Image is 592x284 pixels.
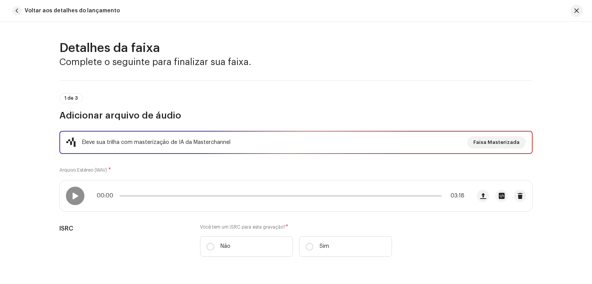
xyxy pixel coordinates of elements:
h5: ISRC [59,224,188,233]
span: 03:18 [445,193,464,199]
h2: Detalhes da faixa [59,40,533,56]
span: Faixa Masterizada [473,135,520,150]
p: Sim [320,242,329,251]
label: Você tem um ISRC para esta gravação? [200,224,392,230]
div: Eleve sua trilha com masterização de IA da Masterchannel [82,138,230,147]
h3: Complete o seguinte para finalizar sua faixa. [59,56,533,68]
h3: Adicionar arquivo de áudio [59,109,533,122]
button: Faixa Masterizada [467,136,526,149]
p: Não [220,242,230,251]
